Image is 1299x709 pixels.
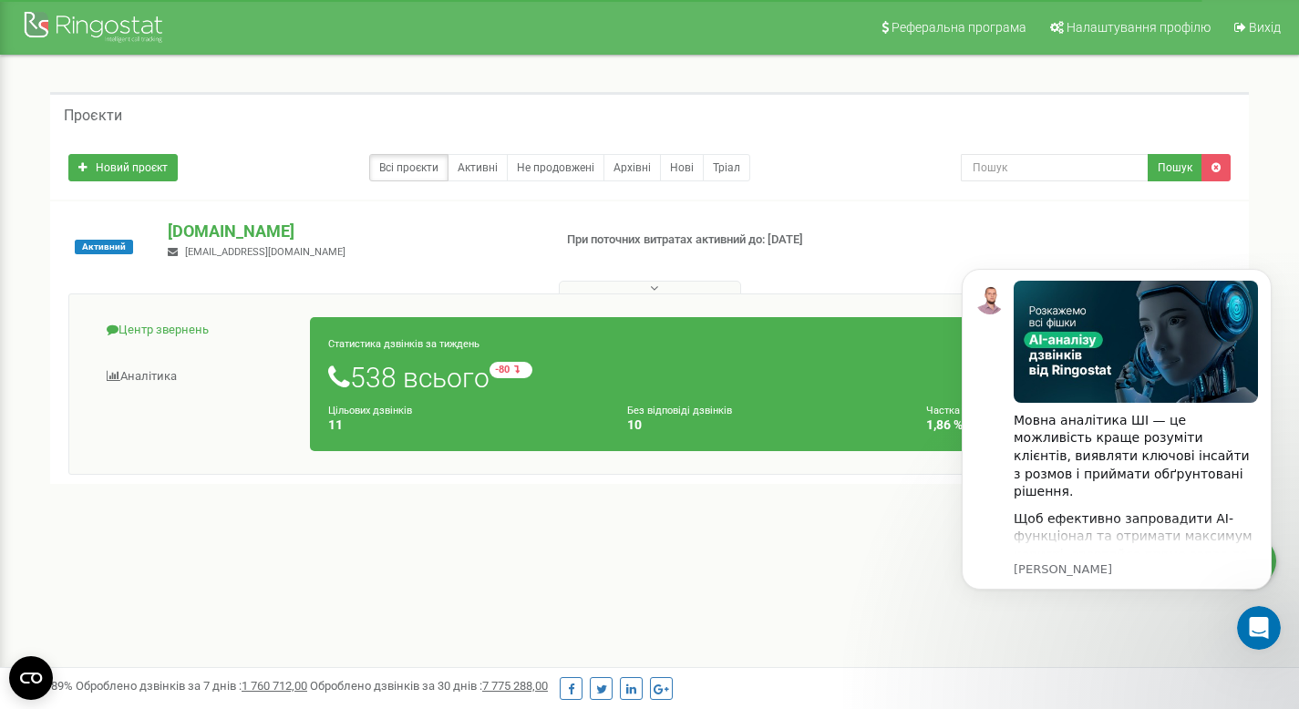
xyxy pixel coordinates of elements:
small: Без відповіді дзвінків [627,405,732,416]
p: [DOMAIN_NAME] [168,220,537,243]
h5: Проєкти [64,108,122,124]
u: 1 760 712,00 [242,679,307,693]
u: 7 775 288,00 [482,679,548,693]
a: Тріал [703,154,750,181]
button: Пошук [1148,154,1202,181]
button: Open CMP widget [9,656,53,700]
small: Цільових дзвінків [328,405,412,416]
iframe: Intercom notifications повідомлення [934,241,1299,660]
a: Всі проєкти [369,154,448,181]
a: Аналiтика [83,354,311,399]
span: Оброблено дзвінків за 7 днів : [76,679,307,693]
a: Центр звернень [83,308,311,353]
span: Активний [75,240,133,254]
h4: 11 [328,418,600,432]
iframe: Intercom live chat [1237,606,1281,650]
span: Налаштування профілю [1067,20,1211,35]
h4: 10 [627,418,899,432]
a: Активні [448,154,508,181]
span: [EMAIL_ADDRESS][DOMAIN_NAME] [185,246,345,258]
input: Пошук [961,154,1149,181]
small: -80 [490,362,532,378]
a: Архівні [603,154,661,181]
h4: 1,86 % [926,418,1198,432]
a: Новий проєкт [68,154,178,181]
small: Частка пропущених дзвінків [926,405,1060,416]
span: Вихід [1249,20,1281,35]
p: При поточних витратах активний до: [DATE] [567,231,837,249]
small: Статистика дзвінків за тиждень [328,338,479,350]
span: Оброблено дзвінків за 30 днів : [310,679,548,693]
a: Не продовжені [507,154,604,181]
h1: 538 всього [328,362,1198,393]
span: Реферальна програма [892,20,1026,35]
a: Нові [660,154,704,181]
